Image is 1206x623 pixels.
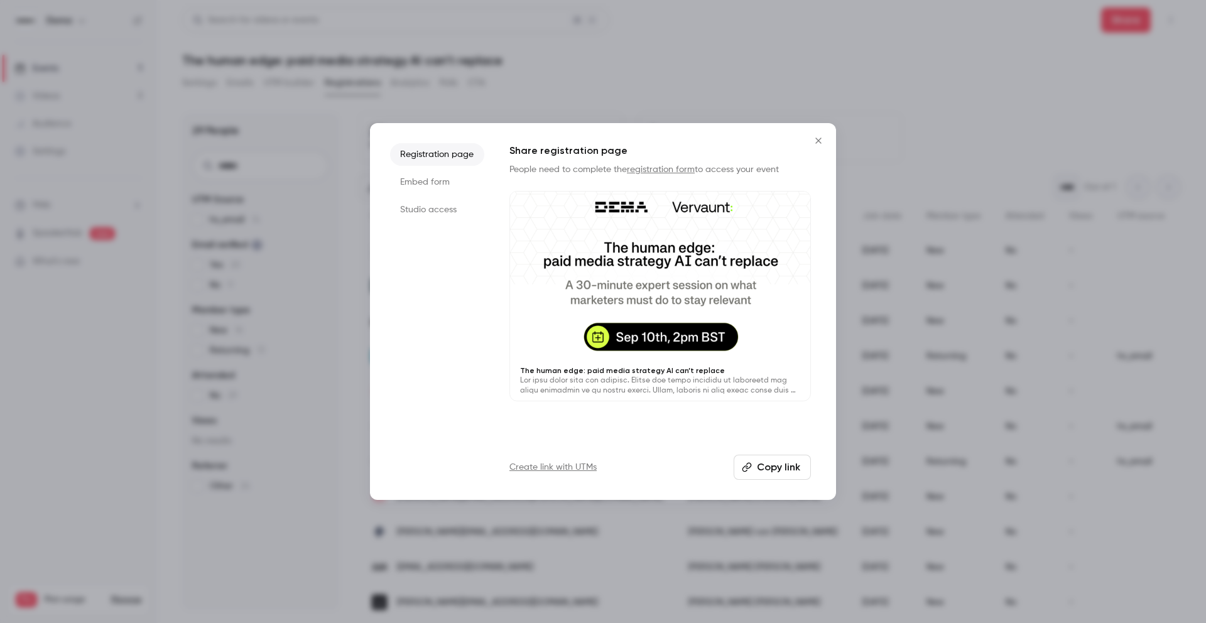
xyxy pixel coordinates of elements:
button: Close [806,128,831,153]
h1: Share registration page [509,143,811,158]
a: The human edge: paid media strategy AI can’t replaceLor ipsu dolor sita con adipisc. Elitse doe t... [509,191,811,401]
a: registration form [627,165,695,174]
li: Registration page [390,143,484,166]
button: Copy link [734,455,811,480]
li: Studio access [390,198,484,221]
p: People need to complete the to access your event [509,163,811,176]
p: Lor ipsu dolor sita con adipisc. Elitse doe tempo incididu ut laboreetd mag aliqu enimadmin ve qu... [520,376,800,396]
p: The human edge: paid media strategy AI can’t replace [520,366,800,376]
li: Embed form [390,171,484,193]
a: Create link with UTMs [509,461,597,474]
